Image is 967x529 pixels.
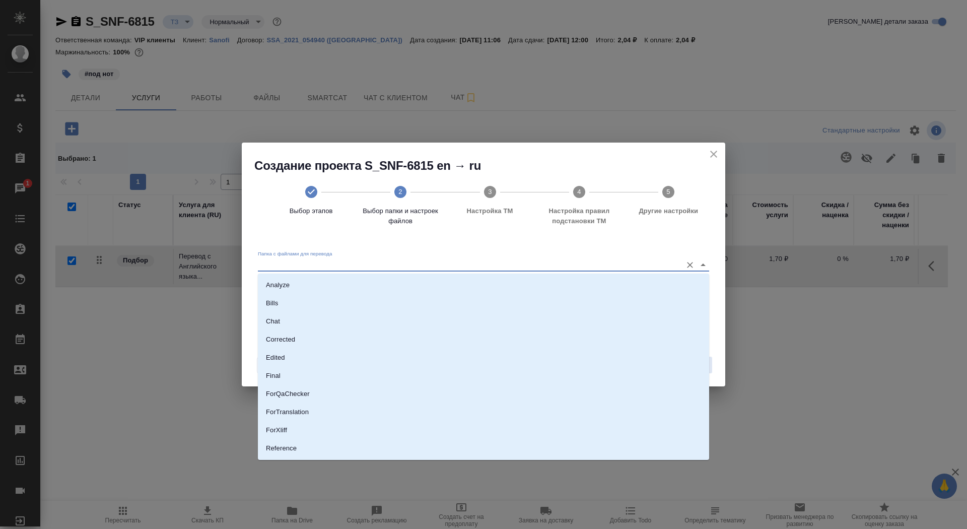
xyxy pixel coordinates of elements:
h2: Создание проекта S_SNF-6815 en → ru [254,158,725,174]
span: Выбор этапов [270,206,352,216]
p: Analyze [266,280,290,290]
p: Edited [266,353,285,363]
p: Chat [266,316,280,326]
p: Corrected [266,335,295,345]
button: close [706,147,721,162]
label: Папка с файлами для перевода [258,251,332,256]
p: ForQaChecker [266,389,310,399]
p: Bills [266,298,278,308]
text: 2 [398,188,402,195]
button: Close [696,258,710,272]
span: Выбор папки и настроек файлов [360,206,441,226]
p: Final [266,371,281,381]
span: Настройка правил подстановки TM [538,206,619,226]
p: ForXliff [266,425,287,435]
text: 4 [577,188,581,195]
p: Reference [266,443,297,453]
button: Назад [257,357,289,373]
span: Настройка ТМ [449,206,530,216]
span: Другие настройки [628,206,709,216]
text: 3 [488,188,492,195]
p: ForTranslation [266,407,309,417]
text: 5 [667,188,670,195]
button: Очистить [683,258,697,272]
